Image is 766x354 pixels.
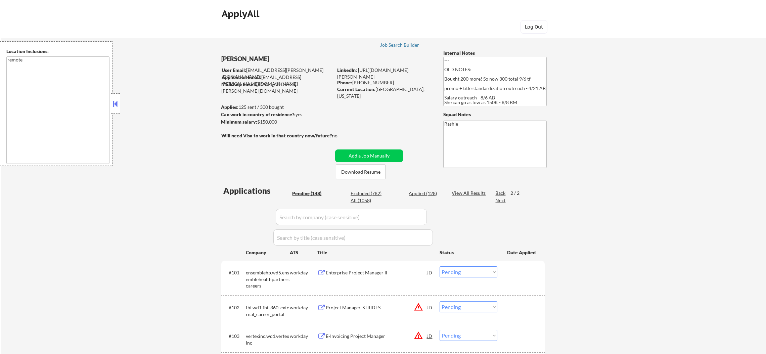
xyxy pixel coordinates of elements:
[326,333,427,340] div: E-Invoicing Project Manager
[229,269,240,276] div: #101
[246,304,290,317] div: fhi.wd1.fhi_360_external_career_portal
[222,74,333,87] div: [EMAIL_ADDRESS][PERSON_NAME][DOMAIN_NAME]
[332,132,351,139] div: no
[221,119,257,125] strong: Minimum salary:
[380,42,419,49] a: Job Search Builder
[221,55,359,63] div: [PERSON_NAME]
[273,229,433,246] input: Search by title (case sensitive)
[495,197,506,204] div: Next
[337,80,352,85] strong: Phone:
[414,331,423,340] button: warning_amber
[276,209,427,225] input: Search by company (case sensitive)
[222,67,333,80] div: [EMAIL_ADDRESS][PERSON_NAME][DOMAIN_NAME]
[221,104,238,110] strong: Applies:
[443,50,547,56] div: Internal Notes
[222,67,246,73] strong: User Email:
[521,20,547,34] button: Log Out
[440,246,497,258] div: Status
[426,301,433,313] div: JD
[507,249,537,256] div: Date Applied
[246,269,290,289] div: ensemblehp.wd5.ensemblehealthpartnerscareers
[336,164,386,179] button: Download Resume
[409,190,442,197] div: Applied (128)
[223,187,290,195] div: Applications
[221,104,333,110] div: 125 sent / 300 bought
[452,190,488,196] div: View All Results
[426,330,433,342] div: JD
[290,269,317,276] div: workday
[335,149,403,162] button: Add a Job Manually
[326,269,427,276] div: Enterprise Project Manager II
[337,67,357,73] strong: LinkedIn:
[290,249,317,256] div: ATS
[221,133,333,138] strong: Will need Visa to work in that country now/future?:
[337,67,408,80] a: [URL][DOMAIN_NAME][PERSON_NAME]
[246,249,290,256] div: Company
[290,304,317,311] div: workday
[337,79,432,86] div: [PHONE_NUMBER]
[229,304,240,311] div: #102
[246,333,290,346] div: vertexinc.wd1.vertexinc
[222,74,261,80] strong: Application Email:
[229,333,240,340] div: #103
[337,86,375,92] strong: Current Location:
[426,266,433,278] div: JD
[510,190,526,196] div: 2 / 2
[380,43,419,47] div: Job Search Builder
[221,119,333,125] div: $150,000
[221,111,331,118] div: yes
[317,249,433,256] div: Title
[221,81,333,94] div: [EMAIL_ADDRESS][PERSON_NAME][DOMAIN_NAME]
[222,8,261,19] div: ApplyAll
[221,112,296,117] strong: Can work in country of residence?:
[495,190,506,196] div: Back
[351,197,384,204] div: All (1058)
[443,111,547,118] div: Squad Notes
[292,190,326,197] div: Pending (148)
[6,48,110,55] div: Location Inclusions:
[414,302,423,312] button: warning_amber
[326,304,427,311] div: Project Manager, STRIDES
[290,333,317,340] div: workday
[337,86,432,99] div: [GEOGRAPHIC_DATA], [US_STATE]
[351,190,384,197] div: Excluded (782)
[221,81,256,87] strong: Mailslurp Email:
